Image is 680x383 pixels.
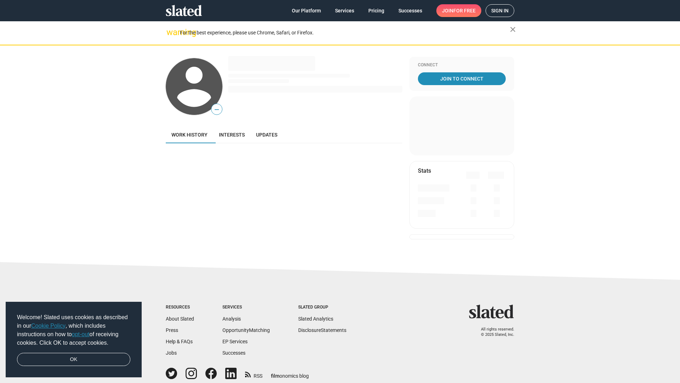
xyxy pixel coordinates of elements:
[72,331,90,337] a: opt-out
[166,126,213,143] a: Work history
[6,302,142,378] div: cookieconsent
[298,327,346,333] a: DisclosureStatements
[17,353,130,366] a: dismiss cookie message
[474,327,514,337] p: All rights reserved. © 2025 Slated, Inc.
[219,132,245,138] span: Interests
[298,316,333,322] a: Slated Analytics
[213,126,250,143] a: Interests
[418,62,506,68] div: Connect
[298,305,346,310] div: Slated Group
[17,313,130,347] span: Welcome! Slated uses cookies as described in our , which includes instructions on how to of recei...
[418,72,506,85] a: Join To Connect
[166,305,194,310] div: Resources
[509,25,517,34] mat-icon: close
[453,4,476,17] span: for free
[166,339,193,344] a: Help & FAQs
[31,323,66,329] a: Cookie Policy
[222,327,270,333] a: OpportunityMatching
[180,28,510,38] div: For the best experience, please use Chrome, Safari, or Firefox.
[211,105,222,114] span: —
[245,368,262,379] a: RSS
[250,126,283,143] a: Updates
[271,373,279,379] span: film
[491,5,509,17] span: Sign in
[222,316,241,322] a: Analysis
[292,4,321,17] span: Our Platform
[166,28,175,37] mat-icon: warning
[166,327,178,333] a: Press
[166,316,194,322] a: About Slated
[171,132,208,138] span: Work history
[398,4,422,17] span: Successes
[368,4,384,17] span: Pricing
[329,4,360,17] a: Services
[436,4,481,17] a: Joinfor free
[166,350,177,356] a: Jobs
[222,305,270,310] div: Services
[222,339,248,344] a: EP Services
[271,367,309,379] a: filmonomics blog
[363,4,390,17] a: Pricing
[418,167,431,174] mat-card-title: Stats
[442,4,476,17] span: Join
[486,4,514,17] a: Sign in
[393,4,428,17] a: Successes
[286,4,327,17] a: Our Platform
[335,4,354,17] span: Services
[256,132,277,138] span: Updates
[419,72,504,85] span: Join To Connect
[222,350,245,356] a: Successes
